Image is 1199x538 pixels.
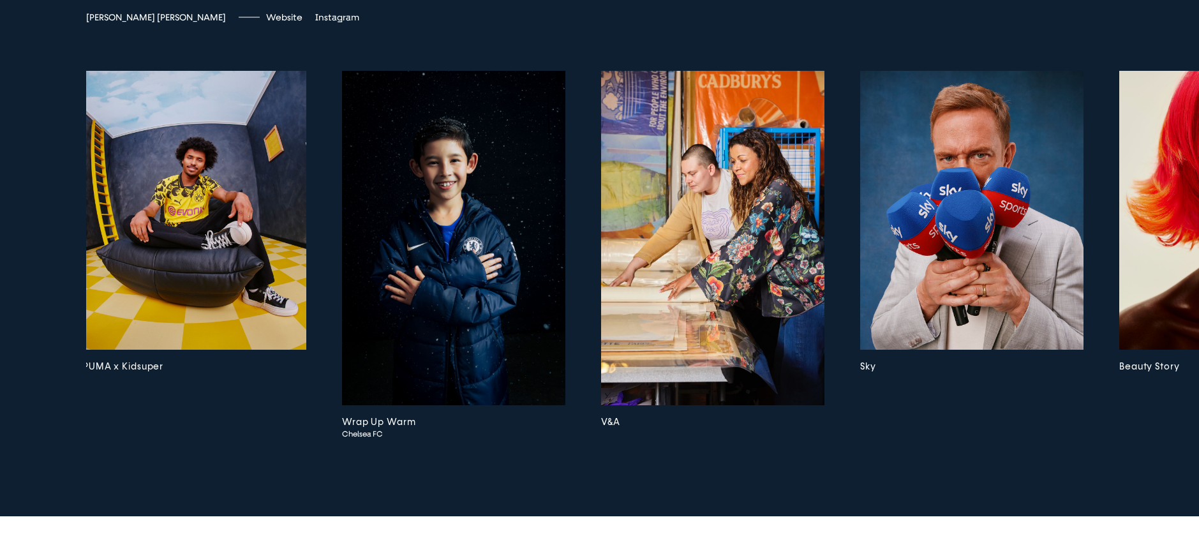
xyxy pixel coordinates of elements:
[342,430,544,439] span: Chelsea FC
[860,360,1084,374] h3: Sky
[315,12,359,23] a: Instagramjessicaelizaross
[601,71,824,440] a: V&A
[266,12,302,23] a: Website[DOMAIN_NAME]
[315,12,359,23] span: Instagram
[860,71,1084,440] a: Sky
[342,415,565,430] h3: Wrap Up Warm
[601,415,824,430] h3: V&A
[83,71,306,440] a: PUMA x Kidsuper
[86,12,226,23] span: [PERSON_NAME] [PERSON_NAME]
[266,12,302,23] span: Website
[83,360,306,374] h3: PUMA x Kidsuper
[342,71,565,440] a: Wrap Up WarmChelsea FC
